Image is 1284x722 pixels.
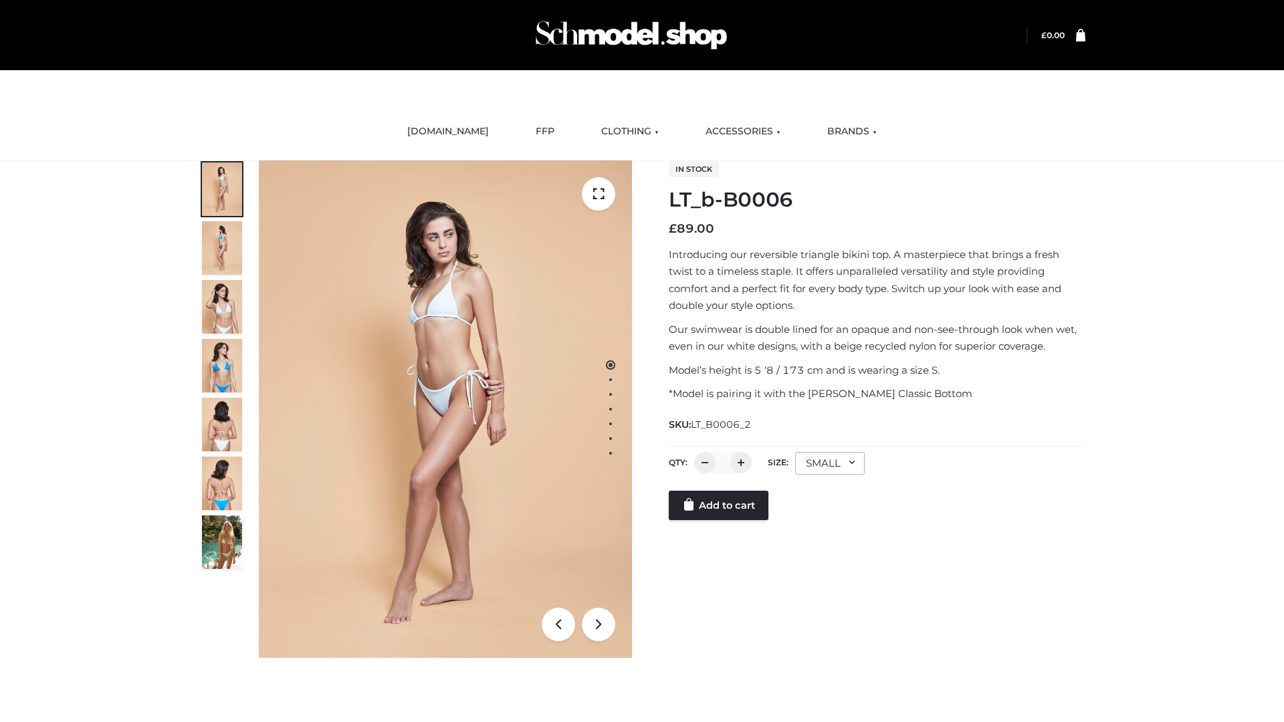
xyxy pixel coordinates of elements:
[1041,30,1065,40] bdi: 0.00
[669,161,719,177] span: In stock
[526,117,564,146] a: FFP
[202,515,242,569] img: Arieltop_CloudNine_AzureSky2.jpg
[669,188,1085,212] h1: LT_b-B0006
[259,160,632,658] img: LT_b-B0006
[591,117,669,146] a: CLOTHING
[202,221,242,275] img: ArielClassicBikiniTop_CloudNine_AzureSky_OW114ECO_2-scaled.jpg
[202,457,242,510] img: ArielClassicBikiniTop_CloudNine_AzureSky_OW114ECO_8-scaled.jpg
[669,221,677,236] span: £
[817,117,887,146] a: BRANDS
[669,416,752,433] span: SKU:
[669,491,768,520] a: Add to cart
[531,9,732,62] img: Schmodel Admin 964
[669,246,1085,314] p: Introducing our reversible triangle bikini top. A masterpiece that brings a fresh twist to a time...
[669,362,1085,379] p: Model’s height is 5 ‘8 / 173 cm and is wearing a size S.
[202,162,242,216] img: ArielClassicBikiniTop_CloudNine_AzureSky_OW114ECO_1-scaled.jpg
[795,452,865,475] div: SMALL
[691,418,751,431] span: LT_B0006_2
[669,321,1085,355] p: Our swimwear is double lined for an opaque and non-see-through look when wet, even in our white d...
[202,398,242,451] img: ArielClassicBikiniTop_CloudNine_AzureSky_OW114ECO_7-scaled.jpg
[768,457,788,467] label: Size:
[669,457,687,467] label: QTY:
[669,221,714,236] bdi: 89.00
[695,117,790,146] a: ACCESSORIES
[1041,30,1047,40] span: £
[202,339,242,392] img: ArielClassicBikiniTop_CloudNine_AzureSky_OW114ECO_4-scaled.jpg
[202,280,242,334] img: ArielClassicBikiniTop_CloudNine_AzureSky_OW114ECO_3-scaled.jpg
[397,117,499,146] a: [DOMAIN_NAME]
[669,385,1085,402] p: *Model is pairing it with the [PERSON_NAME] Classic Bottom
[1041,30,1065,40] a: £0.00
